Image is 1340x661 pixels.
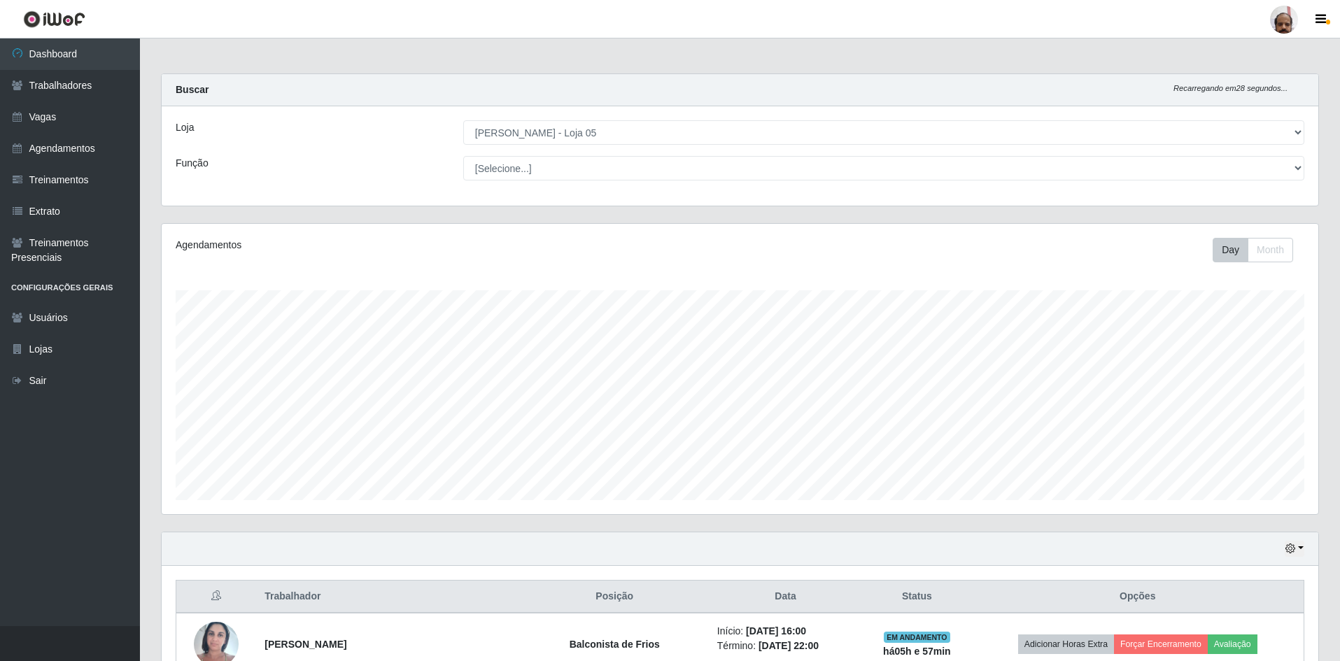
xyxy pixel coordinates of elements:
th: Trabalhador [256,581,520,613]
th: Status [862,581,971,613]
button: Forçar Encerramento [1114,634,1208,654]
th: Data [709,581,862,613]
button: Avaliação [1208,634,1257,654]
time: [DATE] 16:00 [746,625,806,637]
button: Adicionar Horas Extra [1018,634,1114,654]
strong: Balconista de Frios [570,639,660,650]
div: Toolbar with button groups [1213,238,1304,262]
img: CoreUI Logo [23,10,85,28]
div: First group [1213,238,1293,262]
strong: [PERSON_NAME] [265,639,346,650]
span: EM ANDAMENTO [884,632,950,643]
label: Loja [176,120,194,135]
button: Day [1213,238,1248,262]
li: Início: [717,624,854,639]
strong: Buscar [176,84,209,95]
th: Opções [971,581,1304,613]
div: Agendamentos [176,238,634,253]
button: Month [1248,238,1293,262]
time: [DATE] 22:00 [759,640,819,651]
label: Função [176,156,209,171]
th: Posição [521,581,709,613]
strong: há 05 h e 57 min [883,646,951,657]
li: Término: [717,639,854,653]
i: Recarregando em 28 segundos... [1173,84,1288,92]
